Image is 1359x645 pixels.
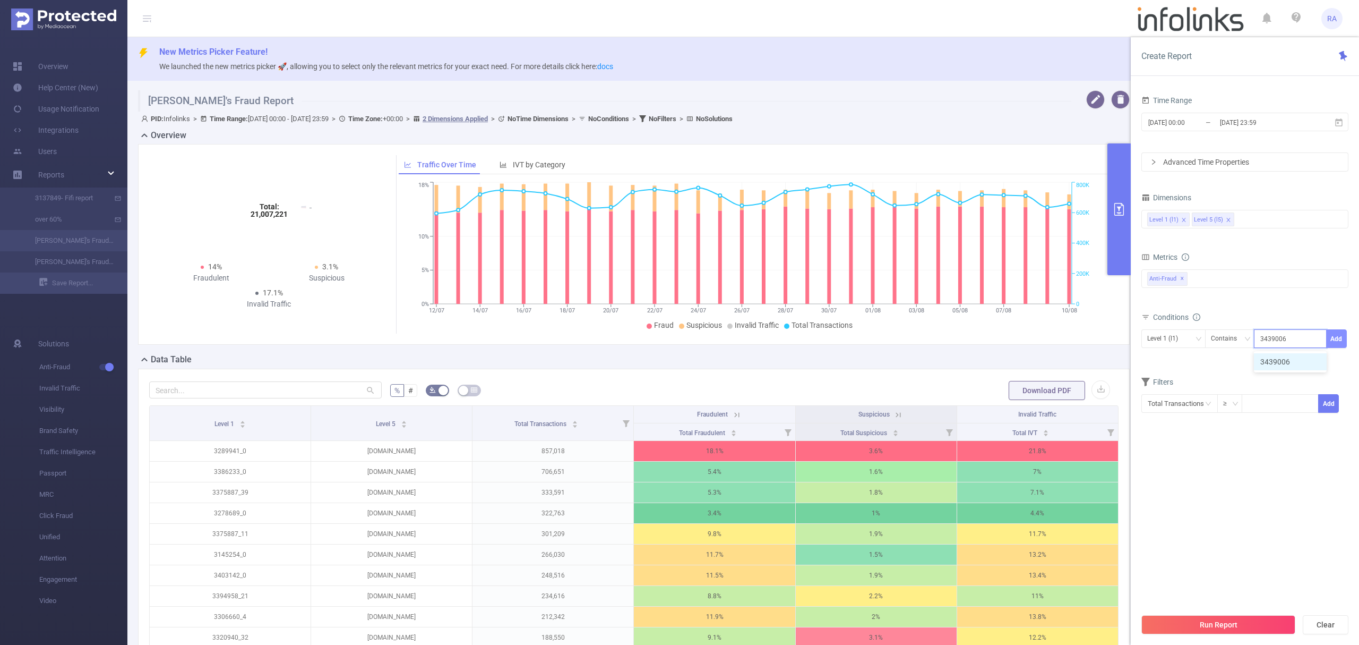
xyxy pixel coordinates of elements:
[322,262,338,271] span: 3.1%
[515,307,531,314] tspan: 16/07
[942,423,957,440] i: Filter menu
[634,607,795,627] p: 11.9%
[796,565,957,585] p: 1.9%
[422,267,429,274] tspan: 5%
[1103,423,1118,440] i: Filter menu
[39,548,127,569] span: Attention
[429,387,436,393] i: icon: bg-colors
[634,482,795,503] p: 5.3%
[151,115,164,123] b: PID:
[634,545,795,565] p: 11.7%
[1194,213,1223,227] div: Level 5 (l5)
[778,307,793,314] tspan: 28/07
[1147,330,1185,347] div: Level 1 (l1)
[1147,213,1190,226] li: Level 1 (l1)
[634,524,795,544] p: 9.8%
[472,607,633,627] p: 212,342
[401,419,407,426] div: Sort
[311,524,472,544] p: [DOMAIN_NAME]
[1147,272,1188,286] span: Anti-Fraud
[572,419,578,426] div: Sort
[404,161,411,168] i: icon: line-chart
[39,463,127,484] span: Passport
[210,115,248,123] b: Time Range:
[1018,411,1056,418] span: Invalid Traffic
[1141,378,1173,386] span: Filters
[311,586,472,606] p: [DOMAIN_NAME]
[150,503,311,523] p: 3278689_0
[472,462,633,482] p: 706,651
[153,273,269,284] div: Fraudulent
[311,462,472,482] p: [DOMAIN_NAME]
[1311,398,1315,402] i: icon: up
[376,420,397,428] span: Level 5
[1141,51,1192,61] span: Create Report
[38,171,64,179] span: Reports
[1181,217,1186,224] i: icon: close
[311,482,472,503] p: [DOMAIN_NAME]
[21,188,115,209] a: 3137849- Fifi report
[1244,336,1251,343] i: icon: down
[418,182,429,189] tspan: 18%
[957,607,1118,627] p: 13.8%
[597,62,613,71] a: docs
[514,420,568,428] span: Total Transactions
[1307,395,1318,404] span: Increase Value
[1182,253,1189,261] i: icon: info-circle
[39,378,127,399] span: Invalid Traffic
[311,545,472,565] p: [DOMAIN_NAME]
[796,503,957,523] p: 1%
[1327,8,1337,29] span: RA
[39,484,127,505] span: MRC
[38,164,64,185] a: Reports
[472,307,487,314] tspan: 14/07
[796,462,957,482] p: 1.6%
[471,387,477,393] i: icon: table
[730,432,736,435] i: icon: caret-down
[138,48,149,58] i: icon: thunderbolt
[1150,159,1157,165] i: icon: right
[13,120,79,141] a: Integrations
[1303,615,1348,634] button: Clear
[588,115,629,123] b: No Conditions
[150,524,311,544] p: 3375887_11
[572,419,578,422] i: icon: caret-up
[696,115,733,123] b: No Solutions
[892,428,898,431] i: icon: caret-up
[957,503,1118,523] p: 4.4%
[649,115,676,123] b: No Filters
[259,202,279,211] tspan: Total:
[428,307,444,314] tspan: 12/07
[240,423,246,427] i: icon: caret-down
[151,129,186,142] h2: Overview
[1219,115,1305,130] input: End date
[13,98,99,120] a: Usage Notification
[654,321,674,329] span: Fraud
[39,505,127,527] span: Click Fraud
[150,545,311,565] p: 3145254_0
[1314,359,1320,365] i: icon: check
[1193,313,1200,321] i: icon: info-circle
[39,357,127,378] span: Anti-Fraud
[422,301,429,308] tspan: 0%
[730,428,737,435] div: Sort
[1254,353,1327,370] li: 3439006
[311,441,472,461] p: [DOMAIN_NAME]
[1141,253,1177,261] span: Metrics
[150,441,311,461] p: 3289941_0
[957,586,1118,606] p: 11%
[957,565,1118,585] p: 13.4%
[1141,615,1295,634] button: Run Report
[676,115,686,123] span: >
[150,586,311,606] p: 3394958_21
[560,307,575,314] tspan: 18/07
[263,288,283,297] span: 17.1%
[39,590,127,612] span: Video
[730,428,736,431] i: icon: caret-up
[1226,217,1231,224] i: icon: close
[39,420,127,442] span: Brand Safety
[957,524,1118,544] p: 11.7%
[21,230,115,251] a: [PERSON_NAME]'s Fraud Report
[151,353,192,366] h2: Data Table
[1318,394,1339,413] button: Add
